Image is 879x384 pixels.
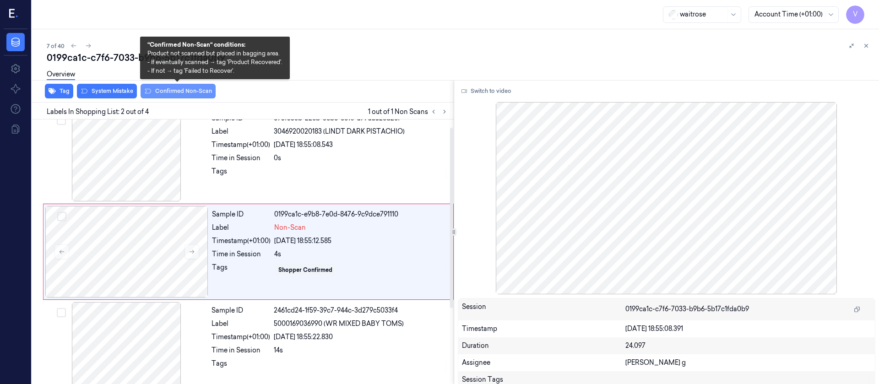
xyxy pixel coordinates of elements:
[47,51,872,64] div: 0199ca1c-c7f6-7033-b9b6-5b17c1fda0b9
[625,324,871,334] div: [DATE] 18:55:08.391
[274,236,448,246] div: [DATE] 18:55:12.585
[274,332,448,342] div: [DATE] 18:55:22.830
[212,127,270,136] div: Label
[274,223,306,233] span: Non-Scan
[47,70,75,80] a: Overview
[625,304,749,314] span: 0199ca1c-c7f6-7033-b9b6-5b17c1fda0b9
[462,302,626,317] div: Session
[274,249,448,259] div: 4s
[57,116,66,125] button: Select row
[274,140,448,150] div: [DATE] 18:55:08.543
[274,210,448,219] div: 0199ca1c-e9b8-7e0d-8476-9c9dce791110
[274,346,448,355] div: 14s
[274,153,448,163] div: 0s
[846,5,864,24] button: V
[625,341,871,351] div: 24.097
[57,212,66,221] button: Select row
[212,306,270,315] div: Sample ID
[212,332,270,342] div: Timestamp (+01:00)
[458,84,515,98] button: Switch to video
[462,324,626,334] div: Timestamp
[212,263,271,277] div: Tags
[462,341,626,351] div: Duration
[212,210,271,219] div: Sample ID
[47,107,149,117] span: Labels In Shopping List: 2 out of 4
[212,140,270,150] div: Timestamp (+01:00)
[77,84,137,98] button: System Mistake
[274,306,448,315] div: 2461cd24-1f59-39c7-944c-3d279c5033f4
[368,106,450,117] span: 1 out of 1 Non Scans
[212,359,270,373] div: Tags
[625,358,871,368] div: [PERSON_NAME] g
[141,84,216,98] button: Confirmed Non-Scan
[57,308,66,317] button: Select row
[212,153,270,163] div: Time in Session
[212,346,270,355] div: Time in Session
[212,249,271,259] div: Time in Session
[274,127,405,136] span: 3046920020183 (LINDT DARK PISTACHIO)
[212,223,271,233] div: Label
[212,167,270,181] div: Tags
[278,266,332,274] div: Shopper Confirmed
[212,236,271,246] div: Timestamp (+01:00)
[462,358,626,368] div: Assignee
[274,319,404,329] span: 5000169036990 (WR MIXED BABY TOMS)
[45,84,73,98] button: Tag
[47,42,65,50] span: 7 of 40
[212,319,270,329] div: Label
